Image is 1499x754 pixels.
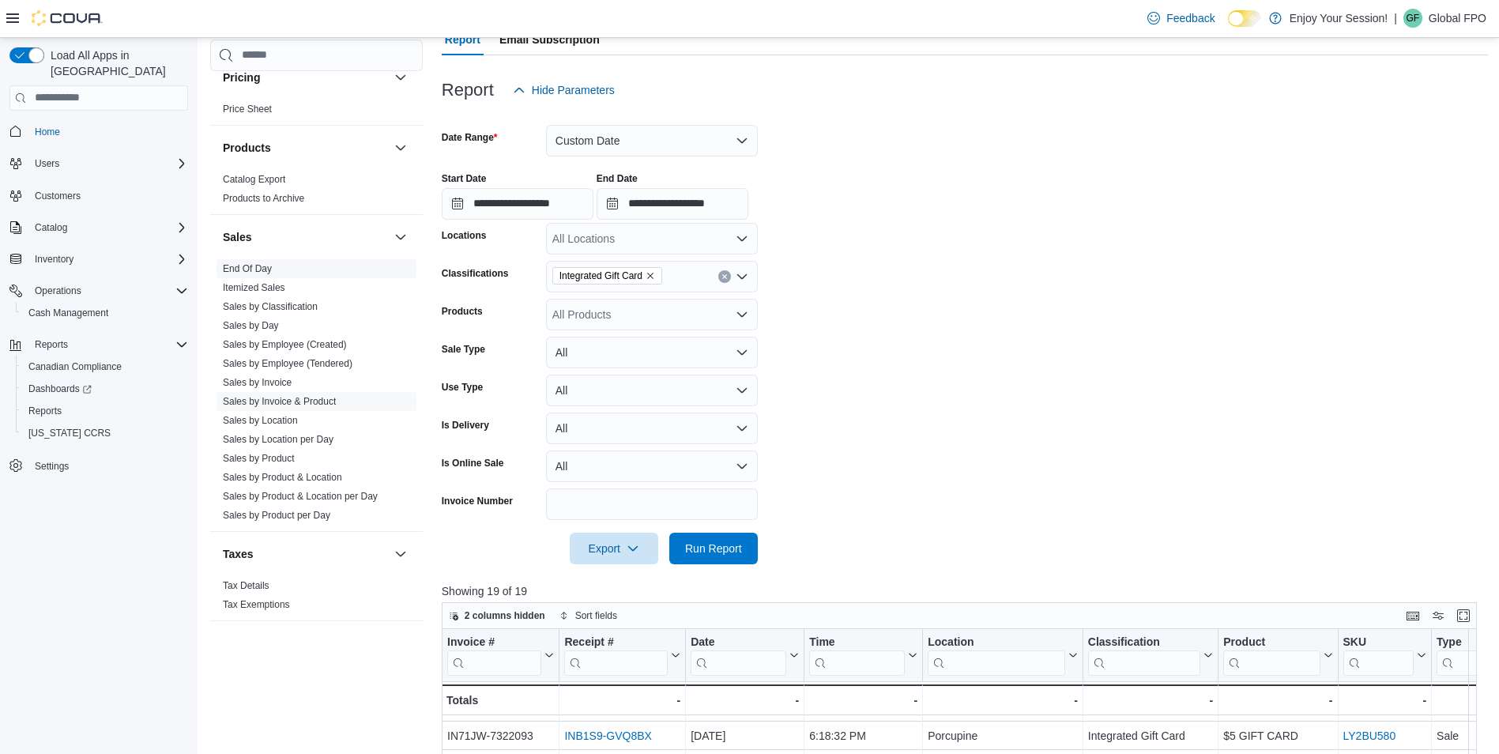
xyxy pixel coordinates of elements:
[442,419,489,432] label: Is Delivery
[564,729,652,742] a: INB1S9-GVQ8BX
[3,334,194,356] button: Reports
[28,405,62,417] span: Reports
[28,250,188,269] span: Inventory
[223,173,285,186] span: Catalog Export
[691,726,799,745] div: [DATE]
[928,635,1065,650] div: Location
[507,74,621,106] button: Hide Parameters
[597,172,638,185] label: End Date
[575,609,617,622] span: Sort fields
[28,335,188,354] span: Reports
[22,303,115,322] a: Cash Management
[16,400,194,422] button: Reports
[646,271,655,281] button: Remove Integrated Gift Card from selection in this group
[546,413,758,444] button: All
[391,545,410,564] button: Taxes
[35,157,59,170] span: Users
[22,424,117,443] a: [US_STATE] CCRS
[223,104,272,115] a: Price Sheet
[223,510,330,521] a: Sales by Product per Day
[928,726,1078,745] div: Porcupine
[35,460,69,473] span: Settings
[691,635,786,650] div: Date
[442,81,494,100] h3: Report
[553,606,623,625] button: Sort fields
[1223,635,1332,675] button: Product
[223,509,330,522] span: Sales by Product per Day
[1088,691,1213,710] div: -
[28,383,92,395] span: Dashboards
[223,319,279,332] span: Sales by Day
[28,455,188,475] span: Settings
[44,47,188,79] span: Load All Apps in [GEOGRAPHIC_DATA]
[210,259,423,531] div: Sales
[223,338,347,351] span: Sales by Employee (Created)
[442,229,487,242] label: Locations
[1407,9,1420,28] span: GF
[28,123,66,141] a: Home
[928,698,1078,717] div: [DATE]
[552,267,662,285] span: Integrated Gift Card
[223,580,269,591] a: Tax Details
[3,153,194,175] button: Users
[28,154,66,173] button: Users
[22,357,128,376] a: Canadian Compliance
[28,281,188,300] span: Operations
[391,138,410,157] button: Products
[809,635,905,650] div: Time
[35,285,81,297] span: Operations
[736,270,748,283] button: Open list of options
[210,170,423,214] div: Products
[210,576,423,620] div: Taxes
[9,114,188,518] nav: Complex example
[736,308,748,321] button: Open list of options
[28,281,88,300] button: Operations
[579,533,649,564] span: Export
[442,583,1488,599] p: Showing 19 of 19
[28,335,74,354] button: Reports
[1403,606,1422,625] button: Keyboard shortcuts
[809,635,917,675] button: Time
[28,187,87,205] a: Customers
[564,635,668,650] div: Receipt #
[928,635,1078,675] button: Location
[446,691,554,710] div: Totals
[16,356,194,378] button: Canadian Compliance
[35,221,67,234] span: Catalog
[1223,698,1332,717] div: $50 GIFT CARD
[809,691,917,710] div: -
[28,307,108,319] span: Cash Management
[3,184,194,207] button: Customers
[223,193,304,204] a: Products to Archive
[22,357,188,376] span: Canadian Compliance
[22,402,68,420] a: Reports
[564,635,680,675] button: Receipt #
[809,726,917,745] div: 6:18:32 PM
[1141,2,1221,34] a: Feedback
[442,457,504,469] label: Is Online Sale
[1290,9,1388,28] p: Enjoy Your Session!
[1088,635,1200,675] div: Classification
[442,495,513,507] label: Invoice Number
[223,282,285,293] a: Itemized Sales
[1223,691,1332,710] div: -
[691,635,786,675] div: Date
[223,452,295,465] span: Sales by Product
[1437,635,1493,650] div: Type
[1343,691,1426,710] div: -
[1228,27,1229,28] span: Dark Mode
[1343,729,1395,742] a: LY2BU580
[442,343,485,356] label: Sale Type
[447,698,554,717] div: IN71JW-7318773
[223,491,378,502] a: Sales by Product & Location per Day
[736,232,748,245] button: Open list of options
[35,338,68,351] span: Reports
[223,453,295,464] a: Sales by Product
[35,126,60,138] span: Home
[691,635,799,675] button: Date
[1223,635,1320,675] div: Product
[223,546,254,562] h3: Taxes
[1228,10,1261,27] input: Dark Mode
[1429,606,1448,625] button: Display options
[223,579,269,592] span: Tax Details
